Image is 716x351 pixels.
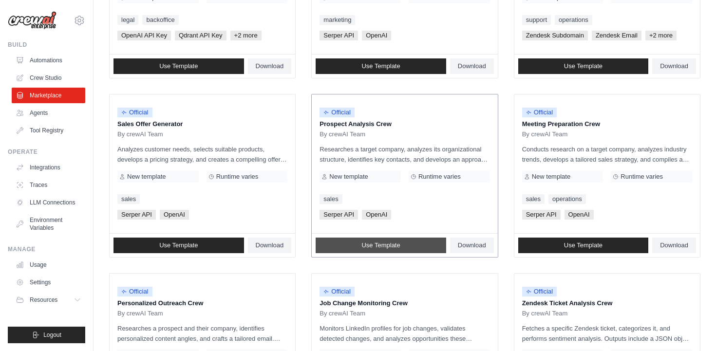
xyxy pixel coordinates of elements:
[320,144,490,165] p: Researches a target company, analyzes its organizational structure, identifies key contacts, and ...
[522,108,557,117] span: Official
[320,210,358,220] span: Serper API
[117,194,140,204] a: sales
[548,194,586,204] a: operations
[8,41,85,49] div: Build
[518,238,649,253] a: Use Template
[652,238,696,253] a: Download
[522,298,692,308] p: Zendesk Ticket Analysis Crew
[564,241,603,249] span: Use Template
[362,210,391,220] span: OpenAI
[159,62,198,70] span: Use Template
[8,148,85,156] div: Operate
[159,241,198,249] span: Use Template
[522,31,588,40] span: Zendesk Subdomain
[565,210,594,220] span: OpenAI
[320,108,355,117] span: Official
[12,123,85,138] a: Tool Registry
[248,58,292,74] a: Download
[320,287,355,296] span: Official
[450,58,494,74] a: Download
[127,173,166,181] span: New template
[12,257,85,273] a: Usage
[117,108,152,117] span: Official
[117,298,287,308] p: Personalized Outreach Crew
[522,144,692,165] p: Conducts research on a target company, analyzes industry trends, develops a tailored sales strate...
[320,310,365,317] span: By crewAI Team
[8,245,85,253] div: Manage
[458,62,486,70] span: Download
[660,62,688,70] span: Download
[175,31,226,40] span: Qdrant API Key
[320,194,342,204] a: sales
[645,31,677,40] span: +2 more
[522,287,557,296] span: Official
[592,31,641,40] span: Zendesk Email
[361,62,400,70] span: Use Template
[12,105,85,121] a: Agents
[532,173,570,181] span: New template
[113,238,244,253] a: Use Template
[12,53,85,68] a: Automations
[564,62,603,70] span: Use Template
[117,144,287,165] p: Analyzes customer needs, selects suitable products, develops a pricing strategy, and creates a co...
[256,62,284,70] span: Download
[248,238,292,253] a: Download
[316,58,446,74] a: Use Template
[522,119,692,129] p: Meeting Preparation Crew
[12,195,85,210] a: LLM Connections
[320,323,490,344] p: Monitors LinkedIn profiles for job changes, validates detected changes, and analyzes opportunitie...
[12,292,85,308] button: Resources
[660,241,688,249] span: Download
[117,323,287,344] p: Researches a prospect and their company, identifies personalized content angles, and crafts a tai...
[12,160,85,175] a: Integrations
[117,210,156,220] span: Serper API
[12,177,85,193] a: Traces
[8,11,57,30] img: Logo
[320,15,355,25] a: marketing
[522,15,551,25] a: support
[320,130,365,138] span: By crewAI Team
[113,58,244,74] a: Use Template
[555,15,592,25] a: operations
[12,212,85,236] a: Environment Variables
[12,88,85,103] a: Marketplace
[652,58,696,74] a: Download
[361,241,400,249] span: Use Template
[458,241,486,249] span: Download
[160,210,189,220] span: OpenAI
[12,70,85,86] a: Crew Studio
[117,310,163,317] span: By crewAI Team
[621,173,663,181] span: Runtime varies
[320,298,490,308] p: Job Change Monitoring Crew
[117,287,152,296] span: Official
[216,173,259,181] span: Runtime varies
[230,31,262,40] span: +2 more
[320,31,358,40] span: Serper API
[518,58,649,74] a: Use Template
[117,119,287,129] p: Sales Offer Generator
[117,15,138,25] a: legal
[418,173,461,181] span: Runtime varies
[117,130,163,138] span: By crewAI Team
[8,327,85,343] button: Logout
[12,275,85,290] a: Settings
[329,173,368,181] span: New template
[362,31,391,40] span: OpenAI
[256,241,284,249] span: Download
[142,15,178,25] a: backoffice
[320,119,490,129] p: Prospect Analysis Crew
[30,296,57,304] span: Resources
[522,130,568,138] span: By crewAI Team
[117,31,171,40] span: OpenAI API Key
[522,310,568,317] span: By crewAI Team
[522,323,692,344] p: Fetches a specific Zendesk ticket, categorizes it, and performs sentiment analysis. Outputs inclu...
[43,331,61,339] span: Logout
[522,194,545,204] a: sales
[316,238,446,253] a: Use Template
[450,238,494,253] a: Download
[522,210,561,220] span: Serper API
